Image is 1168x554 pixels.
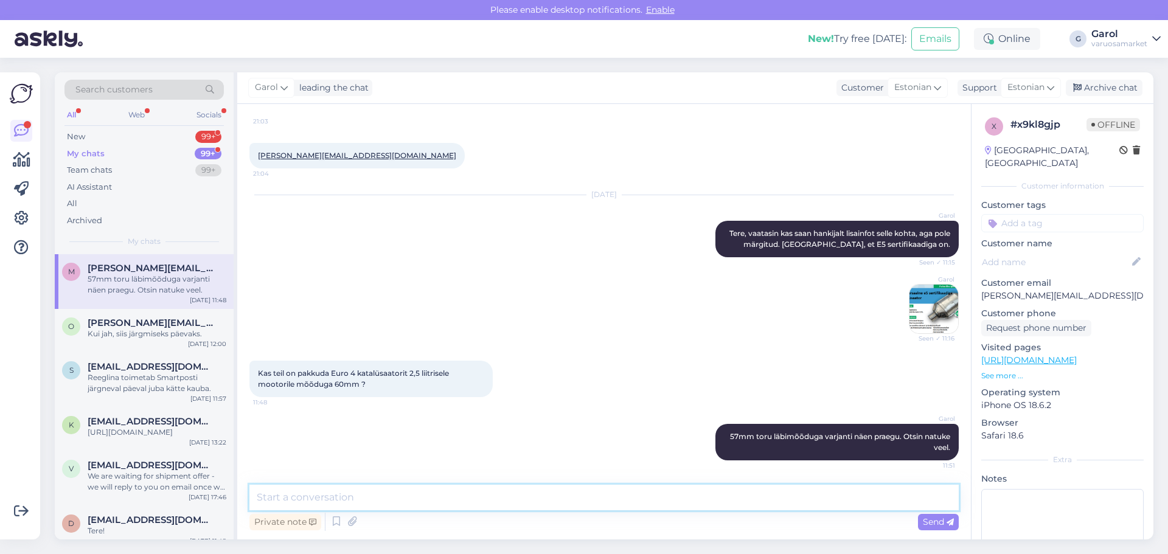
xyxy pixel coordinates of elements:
[981,399,1144,412] p: iPhone OS 18.6.2
[67,181,112,193] div: AI Assistant
[981,417,1144,429] p: Browser
[836,81,884,94] div: Customer
[981,277,1144,289] p: Customer email
[249,189,959,200] div: [DATE]
[10,82,33,105] img: Askly Logo
[958,81,997,94] div: Support
[981,386,1144,399] p: Operating system
[258,369,451,389] span: Kas teil on pakkuda Euro 4 katalüsaatorit 2,5 liitrisele mootorile mõõduga 60mm ?
[88,427,226,438] div: [URL][DOMAIN_NAME]
[909,334,954,343] span: Seen ✓ 11:16
[258,151,456,160] a: [PERSON_NAME][EMAIL_ADDRESS][DOMAIN_NAME]
[88,263,214,274] span: martin.sindonen@gmail.com
[894,81,931,94] span: Estonian
[981,181,1144,192] div: Customer information
[68,267,75,276] span: m
[88,361,214,372] span: sander.kalso@gmail.com
[981,429,1144,442] p: Safari 18.6
[67,131,85,143] div: New
[981,454,1144,465] div: Extra
[911,27,959,50] button: Emails
[909,285,958,333] img: Attachment
[195,164,221,176] div: 99+
[909,414,955,423] span: Garol
[69,420,74,429] span: k
[64,107,78,123] div: All
[67,198,77,210] div: All
[68,519,74,528] span: d
[1086,118,1140,131] span: Offline
[1069,30,1086,47] div: G
[982,255,1130,269] input: Add name
[981,307,1144,320] p: Customer phone
[88,525,226,536] div: Tere!
[67,164,112,176] div: Team chats
[981,355,1077,365] a: [URL][DOMAIN_NAME]
[190,536,226,545] div: [DATE] 11:49
[69,464,74,473] span: v
[88,471,226,493] div: We are waiting for shipment offer - we will reply to you on email once we get it. I can see you h...
[88,274,226,296] div: 57mm toru läbimõõduga varjanti näen praegu. Otsin natuke veel.
[190,296,226,305] div: [DATE] 11:48
[195,148,221,160] div: 99+
[1091,29,1147,39] div: Garol
[981,341,1144,354] p: Visited pages
[981,320,1091,336] div: Request phone number
[88,514,214,525] span: drmaska29@gmail.com
[88,372,226,394] div: Reeglina toimetab Smartposti järgneval päeval juba kätte kauba.
[68,322,74,331] span: o
[253,169,299,178] span: 21:04
[985,144,1119,170] div: [GEOGRAPHIC_DATA], [GEOGRAPHIC_DATA]
[189,438,226,447] div: [DATE] 13:22
[981,473,1144,485] p: Notes
[253,117,299,126] span: 21:03
[981,370,1144,381] p: See more ...
[253,398,299,407] span: 11:48
[190,394,226,403] div: [DATE] 11:57
[981,289,1144,302] p: [PERSON_NAME][EMAIL_ADDRESS][DOMAIN_NAME]
[88,416,214,427] span: karlkevinpeedumae@gmail.com
[188,339,226,348] div: [DATE] 12:00
[189,493,226,502] div: [DATE] 17:46
[808,32,906,46] div: Try free [DATE]:
[255,81,278,94] span: Garol
[67,215,102,227] div: Archived
[808,33,834,44] b: New!
[1091,29,1161,49] a: Garolvaruosamarket
[69,365,74,375] span: s
[974,28,1040,50] div: Online
[75,83,153,96] span: Search customers
[909,275,954,284] span: Garol
[923,516,954,527] span: Send
[981,237,1144,250] p: Customer name
[981,214,1144,232] input: Add a tag
[194,107,224,123] div: Socials
[294,81,369,94] div: leading the chat
[249,514,321,530] div: Private note
[909,461,955,470] span: 11:51
[1066,80,1142,96] div: Archive chat
[126,107,147,123] div: Web
[730,432,952,452] span: 57mm toru läbimõõduga varjanti näen praegu. Otsin natuke veel.
[67,148,105,160] div: My chats
[992,122,996,131] span: x
[88,460,214,471] span: vjalkanen@gmail.com
[1007,81,1045,94] span: Estonian
[88,317,214,328] span: onopa.raido@gmail.com
[981,199,1144,212] p: Customer tags
[195,131,221,143] div: 99+
[128,236,161,247] span: My chats
[642,4,678,15] span: Enable
[1091,39,1147,49] div: varuosamarket
[909,258,955,267] span: Seen ✓ 11:15
[909,211,955,220] span: Garol
[729,229,952,249] span: Tere, vaatasin kas saan hankijalt lisainfot selle kohta, aga pole märgitud. [GEOGRAPHIC_DATA], et...
[1010,117,1086,132] div: # x9kl8gjp
[88,328,226,339] div: Kui jah, siis järgmiseks päevaks.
